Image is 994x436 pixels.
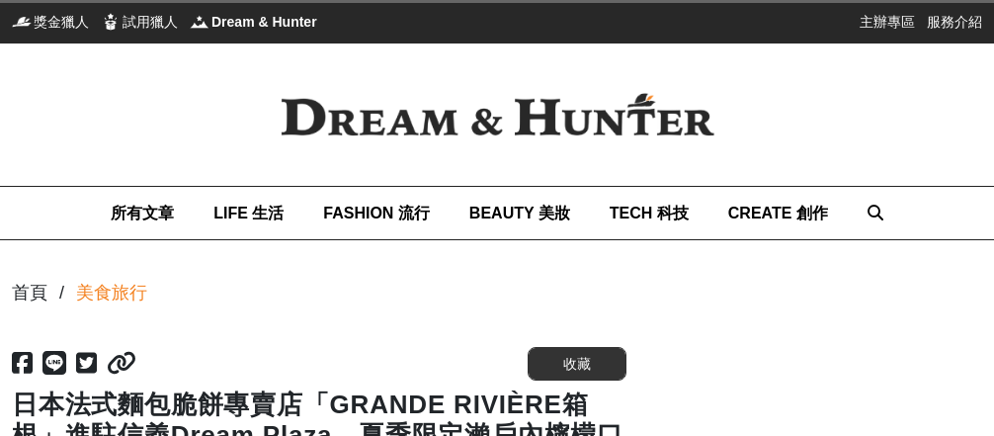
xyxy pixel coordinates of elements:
img: 獎金獵人 [12,12,32,32]
img: Dream & Hunter [190,12,209,32]
a: FASHION 流行 [323,187,430,239]
span: LIFE 生活 [213,205,284,221]
div: / [59,280,64,306]
a: 試用獵人試用獵人 [101,12,178,32]
div: 首頁 [12,280,47,306]
span: FASHION 流行 [323,205,430,221]
button: 收藏 [528,347,626,381]
a: 所有文章 [111,187,174,239]
a: 美食旅行 [76,280,147,306]
span: CREATE 創作 [728,205,828,221]
span: 獎金獵人 [34,12,89,32]
span: 所有文章 [111,205,174,221]
span: TECH 科技 [610,205,689,221]
span: 試用獵人 [123,12,178,32]
img: Dream & Hunter [255,67,740,162]
a: 主辦專區 [860,12,915,32]
a: Dream & HunterDream & Hunter [190,12,317,32]
span: BEAUTY 美妝 [469,205,570,221]
a: BEAUTY 美妝 [469,187,570,239]
a: CREATE 創作 [728,187,828,239]
img: 試用獵人 [101,12,121,32]
a: 服務介紹 [927,12,982,32]
a: 獎金獵人獎金獵人 [12,12,89,32]
a: LIFE 生活 [213,187,284,239]
span: Dream & Hunter [211,12,317,32]
a: TECH 科技 [610,187,689,239]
